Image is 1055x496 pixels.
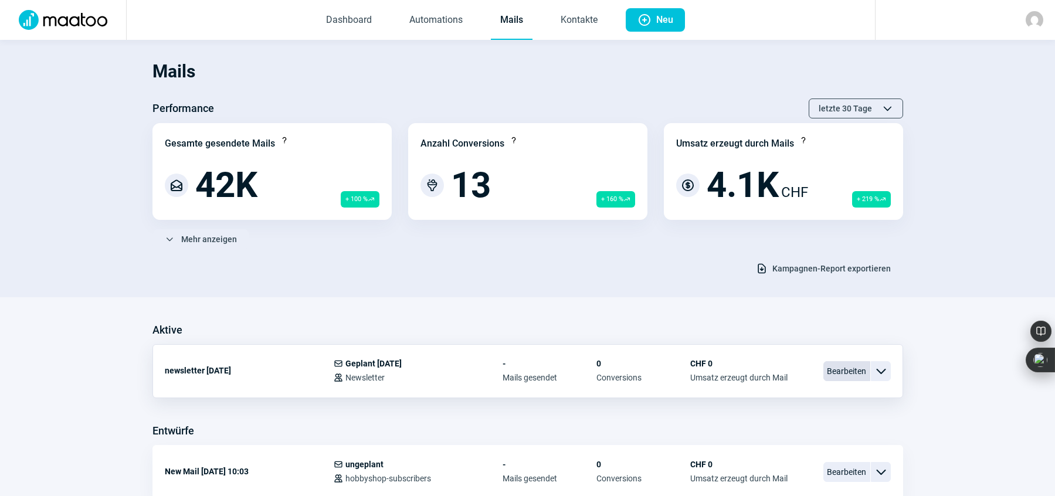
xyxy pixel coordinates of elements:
button: Mehr anzeigen [152,229,249,249]
span: + 160 % [596,191,635,208]
span: - [503,359,596,368]
span: Umsatz erzeugt durch Mail [690,373,788,382]
span: + 219 % [852,191,891,208]
div: newsletter [DATE] [165,359,334,382]
span: Umsatz erzeugt durch Mail [690,474,788,483]
h1: Mails [152,52,903,91]
span: Bearbeiten [823,462,870,482]
span: Newsletter [345,373,385,382]
span: Mehr anzeigen [181,230,237,249]
h3: Entwürfe [152,422,194,440]
div: New Mail [DATE] 10:03 [165,460,334,483]
span: - [503,460,596,469]
a: Automations [400,1,472,40]
span: Geplant [DATE] [345,359,402,368]
span: Kampagnen-Report exportieren [772,259,891,278]
span: Mails gesendet [503,474,596,483]
span: Bearbeiten [823,361,870,381]
span: CHF 0 [690,359,788,368]
a: Kontakte [551,1,607,40]
span: CHF 0 [690,460,788,469]
span: hobbyshop-subscribers [345,474,431,483]
img: avatar [1026,11,1043,29]
span: 0 [596,359,690,368]
span: Conversions [596,474,690,483]
img: Logo [12,10,114,30]
span: ungeplant [345,460,384,469]
span: Neu [656,8,673,32]
button: Kampagnen-Report exportieren [744,259,903,278]
span: Conversions [596,373,690,382]
span: Mails gesendet [503,373,596,382]
span: 4.1K [707,168,779,203]
span: letzte 30 Tage [819,99,872,118]
a: Mails [491,1,532,40]
span: 42K [195,168,257,203]
h3: Aktive [152,321,182,339]
span: + 100 % [341,191,379,208]
span: 13 [451,168,491,203]
a: Dashboard [317,1,381,40]
div: Umsatz erzeugt durch Mails [676,137,794,151]
div: Gesamte gesendete Mails [165,137,275,151]
span: 0 [596,460,690,469]
h3: Performance [152,99,214,118]
button: Neu [626,8,685,32]
span: CHF [781,182,808,203]
div: Anzahl Conversions [420,137,504,151]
